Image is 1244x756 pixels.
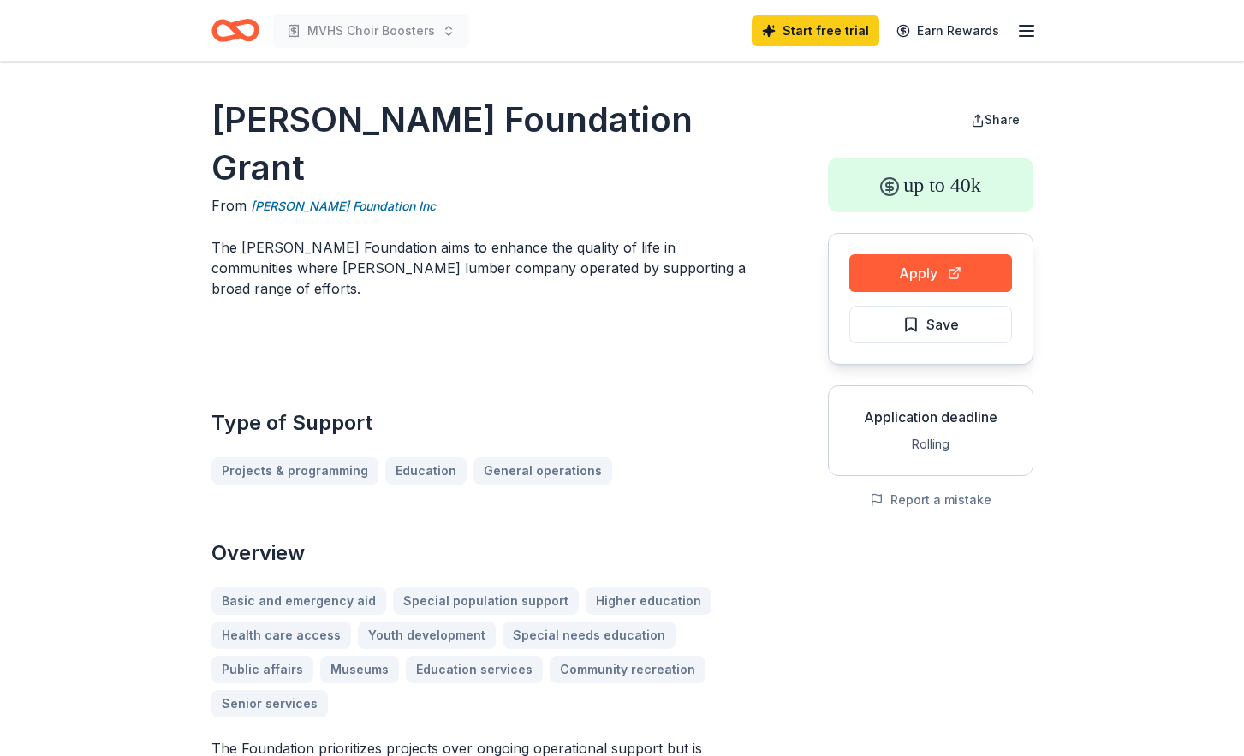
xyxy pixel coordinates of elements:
[385,457,467,485] a: Education
[957,103,1033,137] button: Share
[211,96,746,192] h1: [PERSON_NAME] Foundation Grant
[211,539,746,567] h2: Overview
[828,158,1033,212] div: up to 40k
[211,237,746,299] p: The [PERSON_NAME] Foundation aims to enhance the quality of life in communities where [PERSON_NAM...
[273,14,469,48] button: MVHS Choir Boosters
[211,457,378,485] a: Projects & programming
[849,306,1012,343] button: Save
[211,10,259,51] a: Home
[842,407,1019,427] div: Application deadline
[211,409,746,437] h2: Type of Support
[473,457,612,485] a: General operations
[886,15,1009,46] a: Earn Rewards
[849,254,1012,292] button: Apply
[926,313,959,336] span: Save
[752,15,879,46] a: Start free trial
[307,21,435,41] span: MVHS Choir Boosters
[211,195,746,217] div: From
[842,434,1019,455] div: Rolling
[985,112,1020,127] span: Share
[870,490,991,510] button: Report a mistake
[251,196,436,217] a: [PERSON_NAME] Foundation Inc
